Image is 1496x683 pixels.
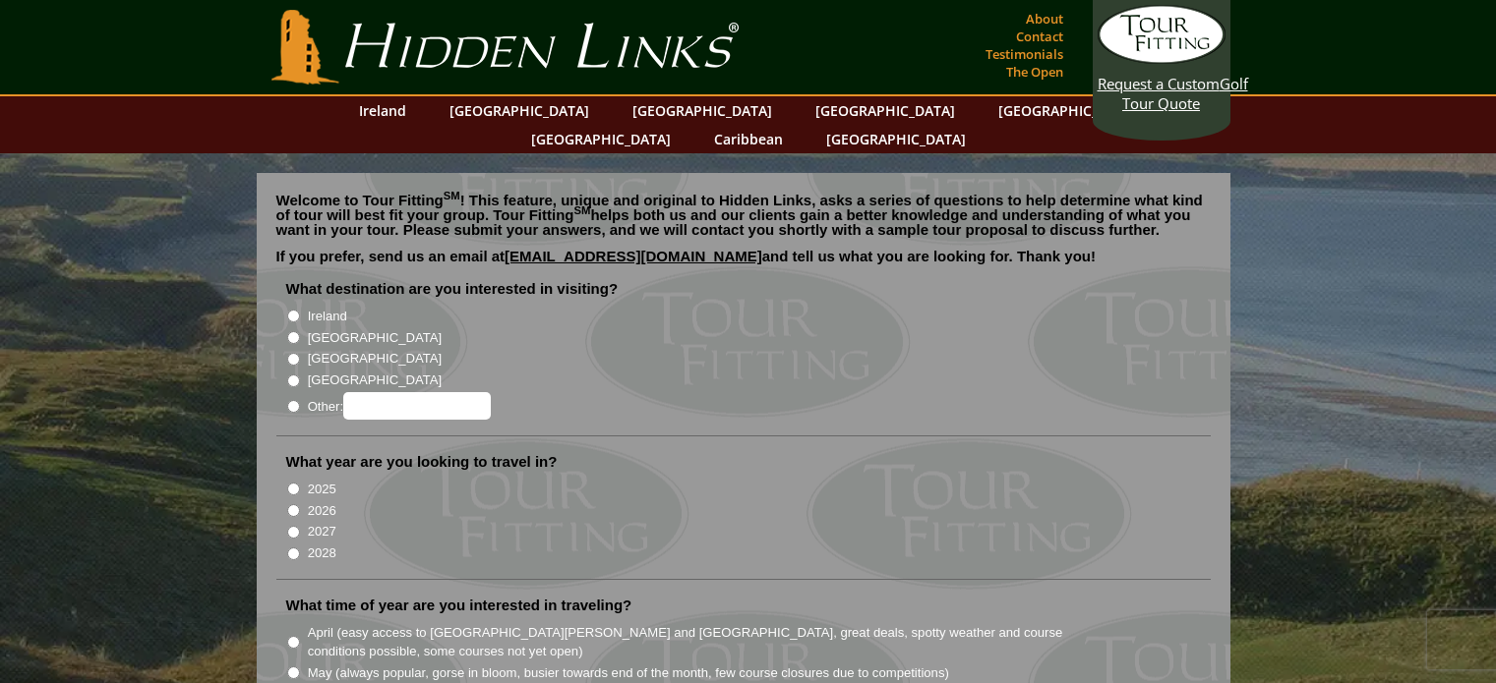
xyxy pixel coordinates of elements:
label: [GEOGRAPHIC_DATA] [308,370,442,390]
a: The Open [1001,58,1068,85]
a: [GEOGRAPHIC_DATA] [440,96,599,125]
label: 2027 [308,522,336,541]
a: Testimonials [981,40,1068,68]
sup: SM [444,190,460,201]
a: [GEOGRAPHIC_DATA] [988,96,1148,125]
a: About [1021,5,1068,32]
label: May (always popular, gorse in bloom, busier towards end of the month, few course closures due to ... [308,663,949,683]
a: [GEOGRAPHIC_DATA] [806,96,965,125]
label: 2025 [308,480,336,499]
a: Request a CustomGolf Tour Quote [1098,5,1226,113]
span: Request a Custom [1098,74,1220,93]
label: 2026 [308,501,336,521]
p: If you prefer, send us an email at and tell us what you are looking for. Thank you! [276,249,1211,278]
a: Caribbean [704,125,793,153]
label: [GEOGRAPHIC_DATA] [308,328,442,348]
label: 2028 [308,543,336,563]
label: [GEOGRAPHIC_DATA] [308,349,442,369]
a: [GEOGRAPHIC_DATA] [816,125,976,153]
label: What destination are you interested in visiting? [286,279,619,299]
p: Welcome to Tour Fitting ! This feature, unique and original to Hidden Links, asks a series of que... [276,193,1211,237]
input: Other: [343,392,491,420]
a: [GEOGRAPHIC_DATA] [623,96,782,125]
a: Contact [1011,23,1068,50]
sup: SM [574,204,591,216]
a: [GEOGRAPHIC_DATA] [521,125,681,153]
label: April (easy access to [GEOGRAPHIC_DATA][PERSON_NAME] and [GEOGRAPHIC_DATA], great deals, spotty w... [308,623,1099,661]
a: Ireland [349,96,416,125]
label: Other: [308,392,491,420]
a: [EMAIL_ADDRESS][DOMAIN_NAME] [505,248,762,264]
label: Ireland [308,307,347,326]
label: What time of year are you interested in traveling? [286,596,632,615]
label: What year are you looking to travel in? [286,452,558,472]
